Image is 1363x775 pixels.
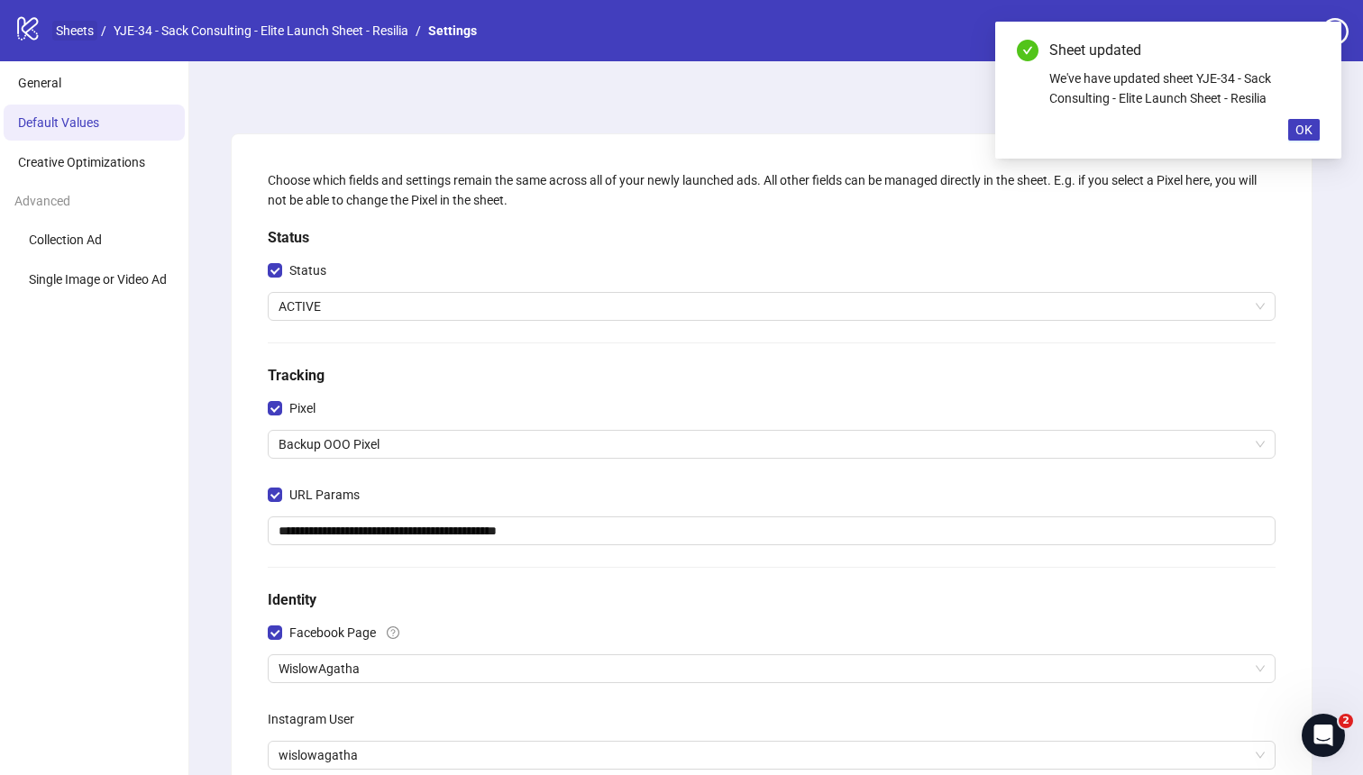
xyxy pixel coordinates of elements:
button: OK [1288,119,1320,141]
div: Sheet updated [1049,40,1320,61]
span: Status [282,260,334,280]
iframe: Intercom live chat [1302,714,1345,757]
li: / [416,21,421,41]
span: check-circle [1017,40,1038,61]
span: OK [1295,123,1313,137]
span: WislowAgatha [279,655,1265,682]
h5: Identity [268,589,1276,611]
span: Collection Ad [29,232,102,247]
span: question-circle [1322,18,1349,45]
div: We've have updated sheet YJE-34 - Sack Consulting - Elite Launch Sheet - Resilia [1049,68,1320,108]
h5: Tracking [268,365,1276,387]
a: Sheets [52,21,97,41]
span: ACTIVE [279,293,1265,320]
span: Creative Optimizations [18,155,145,169]
span: General [18,76,61,90]
span: Backup OOO Pixel [279,431,1265,458]
span: wislowagatha [279,742,1265,769]
a: YJE-34 - Sack Consulting - Elite Launch Sheet - Resilia [110,21,412,41]
span: Single Image or Video Ad [29,272,167,287]
span: URL Params [282,485,367,505]
a: Close [1300,40,1320,59]
li: / [101,21,106,41]
span: Default Values [18,115,99,130]
span: question-circle [387,626,399,639]
span: 2 [1339,714,1353,728]
label: Instagram User [268,705,366,734]
h5: Status [268,227,1276,249]
a: Settings [425,21,480,41]
span: Facebook Page [282,623,383,643]
span: Pixel [282,398,323,418]
div: Choose which fields and settings remain the same across all of your newly launched ads. All other... [268,170,1276,210]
